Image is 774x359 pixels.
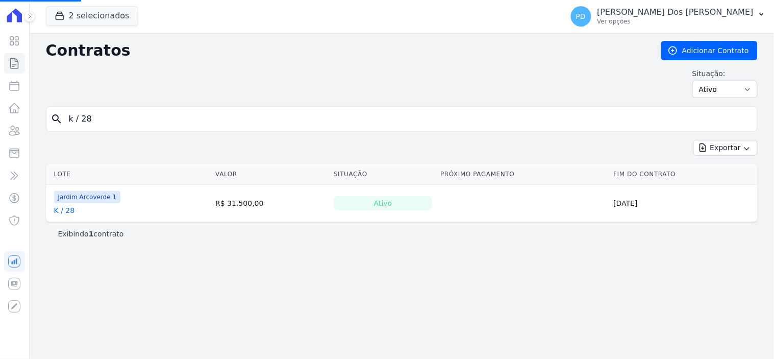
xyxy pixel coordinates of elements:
[46,6,138,26] button: 2 selecionados
[211,164,330,185] th: Valor
[692,68,758,79] label: Situação:
[693,140,758,156] button: Exportar
[58,229,124,239] p: Exibindo contrato
[334,196,432,210] div: Ativo
[597,17,754,26] p: Ver opções
[610,164,758,185] th: Fim do Contrato
[89,230,94,238] b: 1
[46,164,212,185] th: Lote
[563,2,774,31] button: PD [PERSON_NAME] Dos [PERSON_NAME] Ver opções
[63,109,753,129] input: Buscar por nome do lote
[54,205,75,216] a: K / 28
[436,164,609,185] th: Próximo Pagamento
[576,13,586,20] span: PD
[211,185,330,222] td: R$ 31.500,00
[597,7,754,17] p: [PERSON_NAME] Dos [PERSON_NAME]
[54,191,121,203] span: Jardim Arcoverde 1
[51,113,63,125] i: search
[46,41,645,60] h2: Contratos
[610,185,758,222] td: [DATE]
[330,164,436,185] th: Situação
[661,41,758,60] a: Adicionar Contrato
